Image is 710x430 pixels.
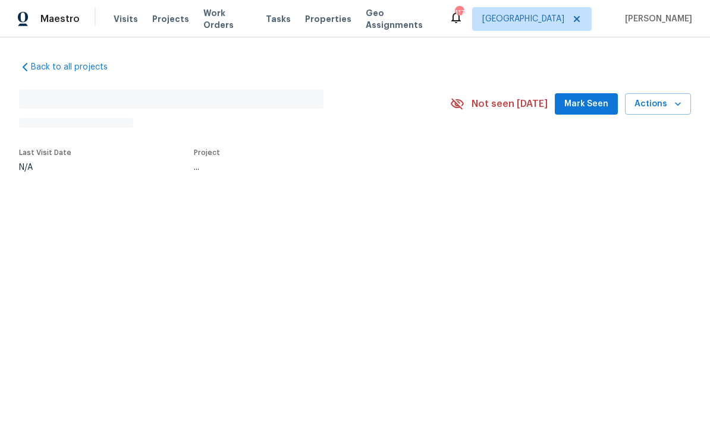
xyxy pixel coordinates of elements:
[19,163,71,172] div: N/A
[366,7,435,31] span: Geo Assignments
[203,7,252,31] span: Work Orders
[472,98,548,110] span: Not seen [DATE]
[555,93,618,115] button: Mark Seen
[634,97,681,112] span: Actions
[625,93,691,115] button: Actions
[305,13,351,25] span: Properties
[194,163,422,172] div: ...
[620,13,692,25] span: [PERSON_NAME]
[40,13,80,25] span: Maestro
[19,149,71,156] span: Last Visit Date
[114,13,138,25] span: Visits
[194,149,220,156] span: Project
[564,97,608,112] span: Mark Seen
[482,13,564,25] span: [GEOGRAPHIC_DATA]
[19,61,133,73] a: Back to all projects
[455,7,463,19] div: 117
[266,15,291,23] span: Tasks
[152,13,189,25] span: Projects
